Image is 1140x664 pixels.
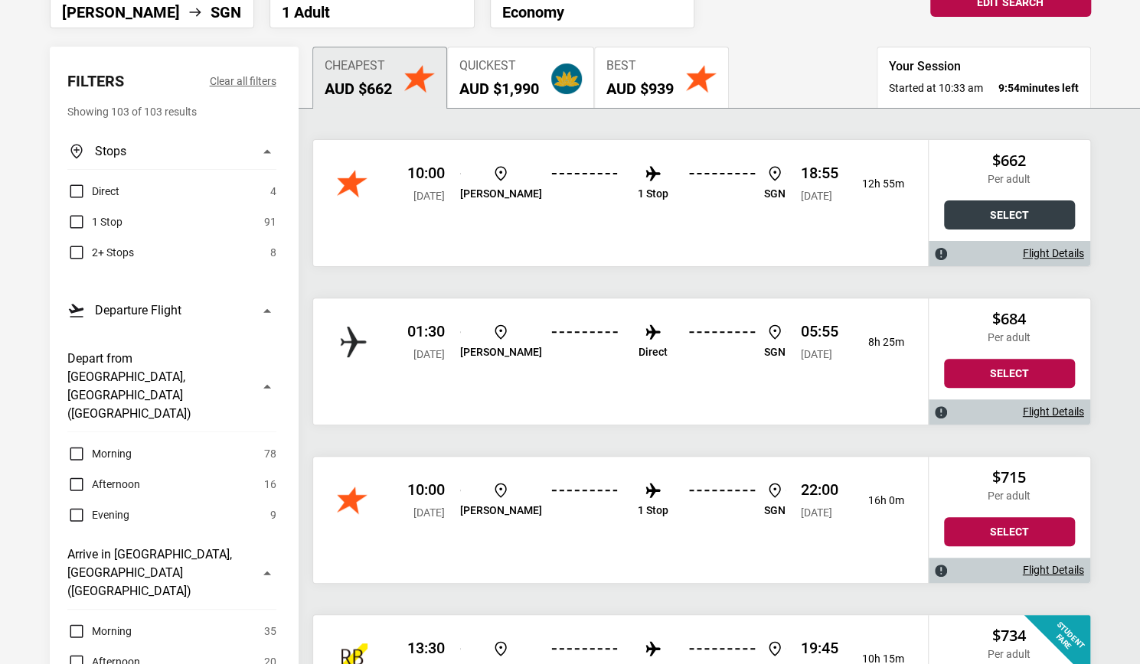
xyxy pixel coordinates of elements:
[944,310,1075,328] h2: $684
[459,80,539,98] h2: AUD $1,990
[764,504,786,517] p: SGN
[851,494,904,507] p: 16h 0m
[92,444,132,463] span: Morning
[889,80,983,96] span: Started at 10:33 am
[944,468,1075,487] h2: $715
[264,475,276,493] span: 16
[270,506,276,524] span: 9
[801,164,838,182] p: 18:55
[638,504,668,517] p: 1 Stop
[325,80,392,98] h2: AUD $662
[67,213,122,231] label: 1 Stop
[325,59,392,73] span: Cheapest
[944,331,1075,344] p: Per adult
[764,346,786,359] p: SGN
[67,475,140,493] label: Afternoon
[67,133,276,170] button: Stops
[460,187,542,200] p: [PERSON_NAME]
[407,322,445,340] p: 01:30
[270,243,276,262] span: 8
[92,213,122,231] span: 1 Stop
[67,545,249,601] h3: Arrive in [GEOGRAPHIC_DATA], [GEOGRAPHIC_DATA] ([GEOGRAPHIC_DATA])
[67,444,132,463] label: Morning
[337,485,367,516] img: Jetstar
[282,3,462,21] p: 1 Adult
[67,292,276,328] button: Departure Flight
[67,243,134,262] label: 2+ Stops
[67,340,276,432] button: Depart from [GEOGRAPHIC_DATA], [GEOGRAPHIC_DATA] ([GEOGRAPHIC_DATA])
[95,142,126,161] h3: Stops
[313,140,928,266] div: Jetstar 10:00 [DATE] [PERSON_NAME] 1 Stop SGN 18:55 [DATE] 12h 55m
[92,182,119,200] span: Direct
[851,177,904,190] p: 12h 55m
[944,490,1075,503] p: Per adult
[92,506,129,524] span: Evening
[211,3,241,21] li: SGN
[67,182,119,200] label: Direct
[313,298,928,425] div: APG Network 01:30 [DATE] [PERSON_NAME] Direct SGN 05:55 [DATE] 8h 25m
[67,622,132,640] label: Morning
[460,504,542,517] p: [PERSON_NAME]
[639,346,668,359] p: Direct
[264,213,276,231] span: 91
[944,627,1075,645] h2: $734
[67,72,124,90] h2: Filters
[502,3,683,21] p: Economy
[944,517,1075,546] button: Select
[929,558,1090,583] div: Flight Details
[801,639,838,657] p: 19:45
[944,151,1075,170] h2: $662
[944,173,1075,186] p: Per adult
[67,350,249,423] h3: Depart from [GEOGRAPHIC_DATA], [GEOGRAPHIC_DATA] ([GEOGRAPHIC_DATA])
[1023,564,1084,577] a: Flight Details
[264,622,276,640] span: 35
[270,182,276,200] span: 4
[337,168,367,199] img: Jetstar
[998,80,1079,96] strong: minutes left
[459,59,539,73] span: Quickest
[413,190,445,202] span: [DATE]
[889,59,1079,74] h3: Your Session
[210,72,276,90] button: Clear all filters
[929,399,1090,425] div: Flight Details
[92,622,132,640] span: Morning
[337,327,367,357] img: Jetstar
[606,80,674,98] h2: AUD $939
[801,322,838,340] p: 05:55
[460,346,542,359] p: [PERSON_NAME]
[264,444,276,463] span: 78
[998,82,1020,94] span: 9:54
[92,475,140,493] span: Afternoon
[313,457,928,583] div: Jetstar 10:00 [DATE] [PERSON_NAME] 1 Stop SGN 22:00 [DATE] 16h 0m
[407,639,445,657] p: 13:30
[67,506,129,524] label: Evening
[67,103,276,121] p: Showing 103 of 103 results
[67,536,276,610] button: Arrive in [GEOGRAPHIC_DATA], [GEOGRAPHIC_DATA] ([GEOGRAPHIC_DATA])
[62,3,180,21] li: [PERSON_NAME]
[801,506,832,519] span: [DATE]
[606,59,674,73] span: Best
[851,336,904,349] p: 8h 25m
[801,348,832,360] span: [DATE]
[413,506,445,519] span: [DATE]
[801,480,838,499] p: 22:00
[638,187,668,200] p: 1 Stop
[944,359,1075,388] button: Select
[764,187,786,200] p: SGN
[929,241,1090,266] div: Flight Details
[92,243,134,262] span: 2+ Stops
[1023,247,1084,260] a: Flight Details
[944,648,1075,661] p: Per adult
[407,164,445,182] p: 10:00
[801,190,832,202] span: [DATE]
[1023,405,1084,418] a: Flight Details
[407,480,445,499] p: 10:00
[944,200,1075,229] button: Select
[95,301,181,320] h3: Departure Flight
[413,348,445,360] span: [DATE]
